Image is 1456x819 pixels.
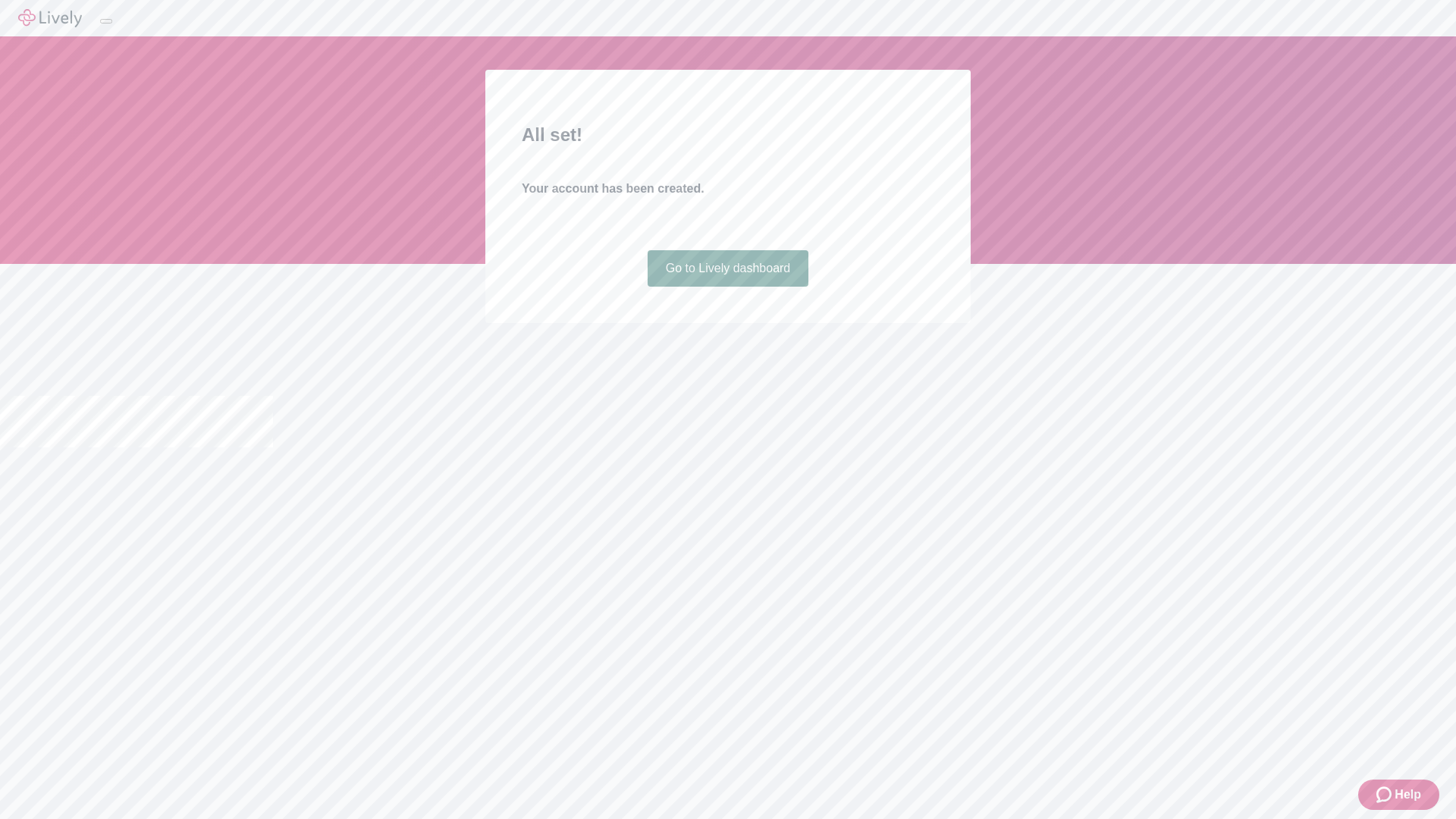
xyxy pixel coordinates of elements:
[648,250,809,287] a: Go to Lively dashboard
[1395,786,1421,804] span: Help
[1376,786,1395,804] svg: Zendesk support icon
[522,180,934,198] h4: Your account has been created.
[1358,780,1439,810] button: Zendesk support iconHelp
[522,121,934,149] h2: All set!
[18,9,82,27] img: Lively
[100,19,112,24] button: Log out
